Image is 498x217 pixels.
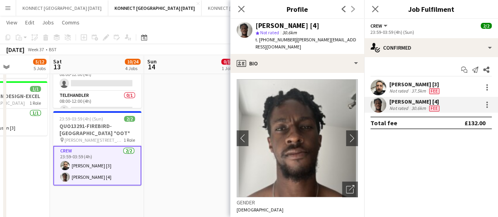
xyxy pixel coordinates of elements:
[230,54,364,73] div: Bio
[42,19,54,26] span: Jobs
[53,58,62,65] span: Sat
[30,86,41,92] span: 1/1
[428,105,441,111] div: Crew has different fees then in role
[53,91,141,118] app-card-role: Telehandler0/108:00-12:00 (4h)
[370,23,382,29] span: Crew
[53,64,141,91] app-card-role: Crew Chief0/108:00-12:00 (4h)
[428,88,441,94] div: Crew has different fees then in role
[255,37,296,43] span: t. [PHONE_NUMBER]
[281,30,298,35] span: 30.6km
[221,59,235,65] span: 0/10
[237,207,283,213] span: [DEMOGRAPHIC_DATA]
[124,116,135,122] span: 2/2
[25,19,34,26] span: Edit
[429,106,439,111] span: Fee
[255,37,356,50] span: | [PERSON_NAME][EMAIL_ADDRESS][DOMAIN_NAME]
[62,19,80,26] span: Comms
[26,46,46,52] span: Week 37
[389,105,410,111] div: Not rated
[65,137,124,143] span: [PERSON_NAME][STREET_ADDRESS]-
[342,182,358,197] div: Open photos pop-in
[22,17,37,28] a: Edit
[108,0,202,16] button: KONNECT [GEOGRAPHIC_DATA] [DATE]
[370,29,492,35] div: 23:59-03:59 (4h) (Sun)
[6,46,24,54] div: [DATE]
[389,88,410,94] div: Not rated
[429,88,439,94] span: Fee
[30,100,41,106] span: 1 Role
[39,17,57,28] a: Jobs
[49,46,57,52] div: BST
[255,22,319,29] div: [PERSON_NAME] [4]
[237,199,358,206] h3: Gender
[202,0,294,16] button: KONNECT [GEOGRAPHIC_DATA] [DATE]
[237,79,358,197] img: Crew avatar or photo
[465,119,485,127] div: £132.00
[410,105,428,111] div: 30.6km
[52,62,62,71] span: 13
[53,146,141,185] app-card-role: Crew2/223:59-03:59 (4h)[PERSON_NAME] [3][PERSON_NAME] [4]
[222,65,234,71] div: 1 Job
[33,65,46,71] div: 5 Jobs
[370,23,389,29] button: Crew
[481,23,492,29] span: 2/2
[146,62,157,71] span: 14
[260,30,279,35] span: Not rated
[125,59,141,65] span: 10/24
[389,81,441,88] div: [PERSON_NAME] [3]
[370,119,397,127] div: Total fee
[59,116,103,122] span: 23:59-03:59 (4h) (Sun)
[53,111,141,185] app-job-card: 23:59-03:59 (4h) (Sun)2/2QUO13291-FIREBIRD-[GEOGRAPHIC_DATA] *OOT* [PERSON_NAME][STREET_ADDRESS]-...
[125,65,140,71] div: 4 Jobs
[53,122,141,137] h3: QUO13291-FIREBIRD-[GEOGRAPHIC_DATA] *OOT*
[33,59,46,65] span: 5/12
[6,19,17,26] span: View
[3,17,20,28] a: View
[410,88,428,94] div: 37.5km
[124,137,135,143] span: 1 Role
[230,4,364,14] h3: Profile
[364,38,498,57] div: Confirmed
[147,58,157,65] span: Sun
[389,98,441,105] div: [PERSON_NAME] [4]
[16,0,108,16] button: KONNECT [GEOGRAPHIC_DATA] [DATE]
[364,4,498,14] h3: Job Fulfilment
[59,17,83,28] a: Comms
